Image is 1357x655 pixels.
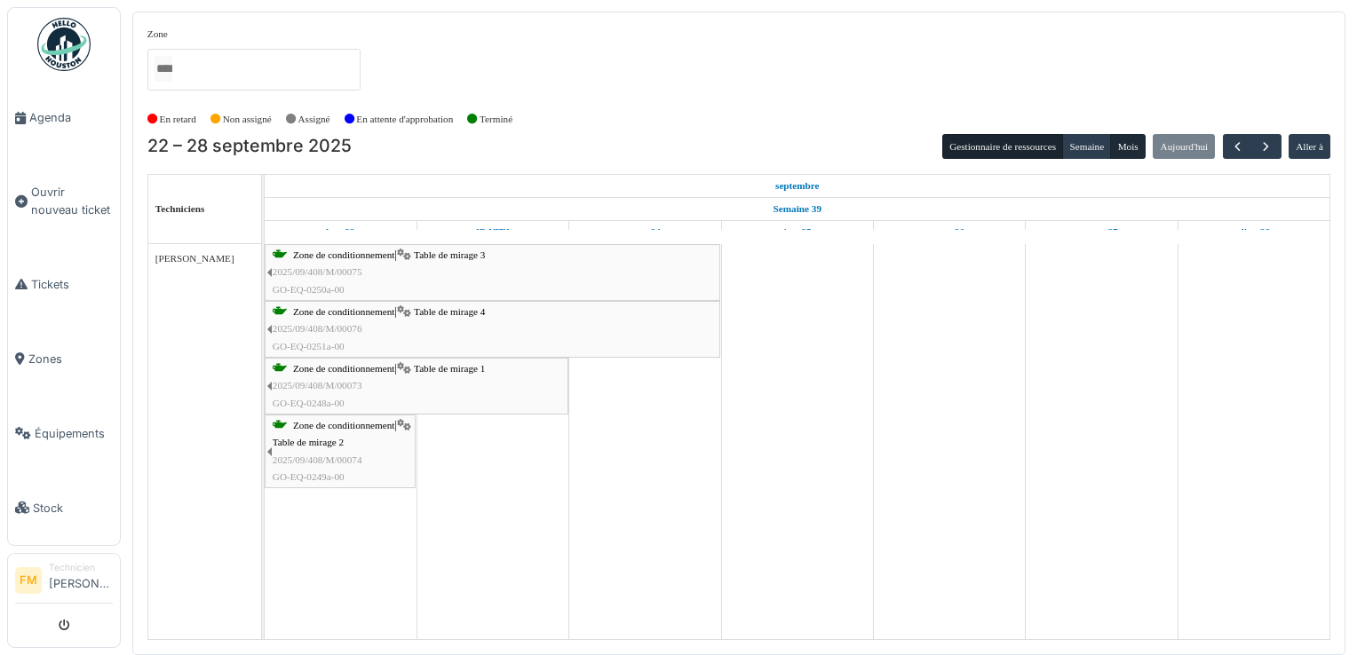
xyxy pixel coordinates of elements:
[33,500,113,517] span: Stock
[155,203,205,214] span: Techniciens
[8,321,120,396] a: Zones
[273,360,567,412] div: |
[414,363,485,374] span: Table de mirage 1
[155,56,172,82] input: Tous
[1062,134,1111,159] button: Semaine
[356,112,453,127] label: En attente d'approbation
[8,155,120,247] a: Ouvrir nouveau ticket
[625,221,665,243] a: 24 septembre 2025
[293,306,394,317] span: Zone de conditionnement
[29,109,113,126] span: Agenda
[273,398,345,408] span: GO-EQ-0248a-00
[771,175,824,197] a: 22 septembre 2025
[147,27,168,42] label: Zone
[942,134,1063,159] button: Gestionnaire de ressources
[321,221,359,243] a: 22 septembre 2025
[930,221,969,243] a: 26 septembre 2025
[273,247,718,298] div: |
[49,561,113,574] div: Technicien
[31,276,113,293] span: Tickets
[1110,134,1146,159] button: Mois
[49,561,113,599] li: [PERSON_NAME]
[273,266,362,277] span: 2025/09/408/M/00075
[1251,134,1281,160] button: Suivant
[273,437,344,447] span: Table de mirage 2
[293,249,394,260] span: Zone de conditionnement
[8,247,120,321] a: Tickets
[273,341,345,351] span: GO-EQ-0251a-00
[15,561,113,604] a: FM Technicien[PERSON_NAME]
[223,112,272,127] label: Non assigné
[414,249,485,260] span: Table de mirage 3
[147,136,352,157] h2: 22 – 28 septembre 2025
[293,420,394,430] span: Zone de conditionnement
[273,454,362,465] span: 2025/09/408/M/00074
[769,198,826,220] a: Semaine 39
[273,284,345,295] span: GO-EQ-0250a-00
[273,471,345,482] span: GO-EQ-0249a-00
[1234,221,1274,243] a: 28 septembre 2025
[273,380,362,391] span: 2025/09/408/M/00073
[15,567,42,594] li: FM
[35,425,113,442] span: Équipements
[8,470,120,545] a: Stock
[31,184,113,217] span: Ouvrir nouveau ticket
[1153,134,1215,159] button: Aujourd'hui
[273,304,718,355] div: |
[414,306,485,317] span: Table de mirage 4
[273,417,414,485] div: |
[8,396,120,470] a: Équipements
[298,112,330,127] label: Assigné
[480,112,512,127] label: Terminé
[28,351,113,367] span: Zones
[1082,221,1123,243] a: 27 septembre 2025
[8,81,120,155] a: Agenda
[1223,134,1252,160] button: Précédent
[472,221,514,243] a: 23 septembre 2025
[273,323,362,334] span: 2025/09/408/M/00076
[293,363,394,374] span: Zone de conditionnement
[37,18,91,71] img: Badge_color-CXgf-gQk.svg
[155,253,234,264] span: [PERSON_NAME]
[160,112,196,127] label: En retard
[779,221,816,243] a: 25 septembre 2025
[1289,134,1330,159] button: Aller à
